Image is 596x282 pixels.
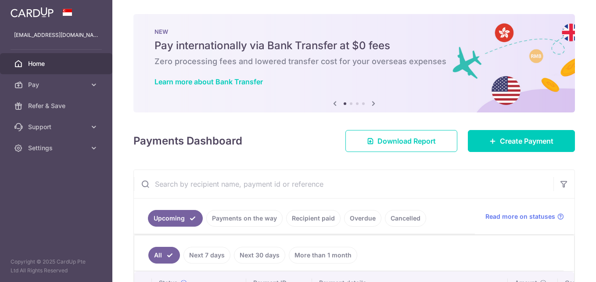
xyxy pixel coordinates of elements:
[377,136,436,146] span: Download Report
[133,133,242,149] h4: Payments Dashboard
[154,77,263,86] a: Learn more about Bank Transfer
[28,123,86,131] span: Support
[134,170,553,198] input: Search by recipient name, payment id or reference
[485,212,555,221] span: Read more on statuses
[14,31,98,40] p: [EMAIL_ADDRESS][DOMAIN_NAME]
[28,101,86,110] span: Refer & Save
[289,247,357,264] a: More than 1 month
[344,210,381,227] a: Overdue
[183,247,230,264] a: Next 7 days
[28,80,86,89] span: Pay
[286,210,341,227] a: Recipient paid
[500,136,553,146] span: Create Payment
[154,28,554,35] p: NEW
[148,247,180,264] a: All
[345,130,457,152] a: Download Report
[28,59,86,68] span: Home
[385,210,426,227] a: Cancelled
[485,212,564,221] a: Read more on statuses
[206,210,283,227] a: Payments on the way
[28,144,86,152] span: Settings
[234,247,285,264] a: Next 30 days
[133,14,575,112] img: Bank transfer banner
[148,210,203,227] a: Upcoming
[154,56,554,67] h6: Zero processing fees and lowered transfer cost for your overseas expenses
[154,39,554,53] h5: Pay internationally via Bank Transfer at $0 fees
[468,130,575,152] a: Create Payment
[11,7,54,18] img: CardUp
